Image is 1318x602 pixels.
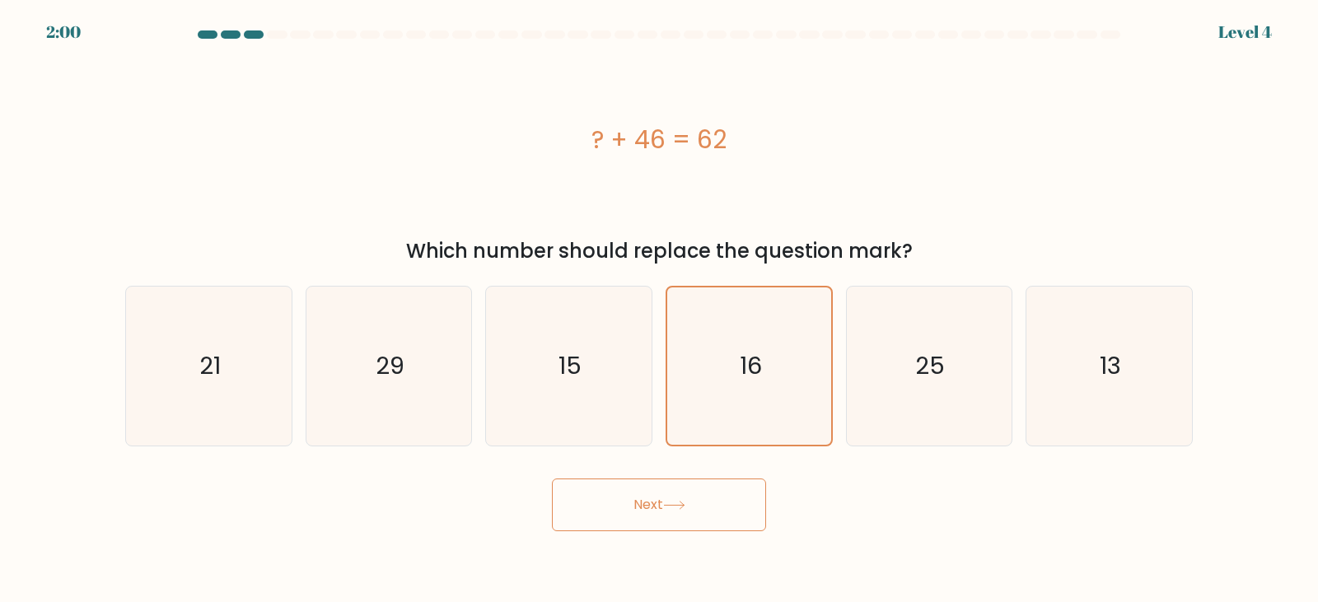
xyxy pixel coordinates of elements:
[552,478,766,531] button: Next
[199,350,221,383] text: 21
[376,350,404,383] text: 29
[740,350,762,383] text: 16
[916,350,946,383] text: 25
[559,350,582,383] text: 15
[1101,350,1122,383] text: 13
[1218,20,1272,44] div: Level 4
[46,20,81,44] div: 2:00
[135,236,1183,266] div: Which number should replace the question mark?
[125,121,1193,158] div: ? + 46 = 62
